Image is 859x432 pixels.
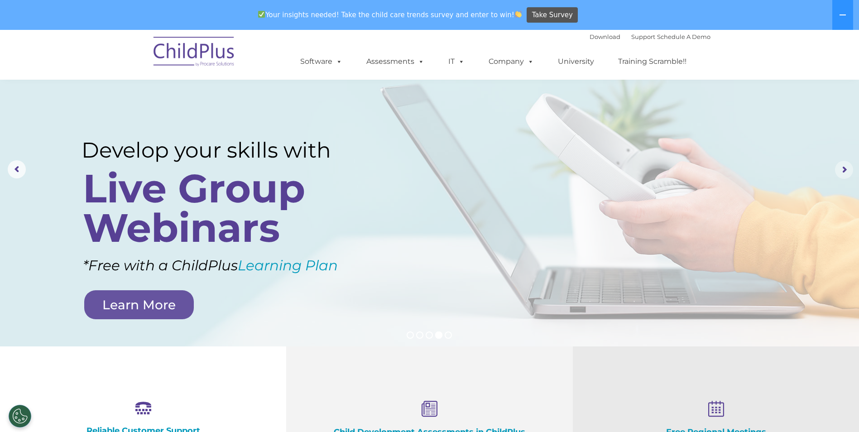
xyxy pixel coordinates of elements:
img: 👏 [515,11,522,18]
span: Phone number [126,97,164,104]
a: Company [480,53,543,71]
a: University [549,53,603,71]
iframe: Chat Widget [711,334,859,432]
a: Take Survey [527,7,578,23]
span: Your insights needed! Take the child care trends survey and enter to win! [254,6,526,24]
a: IT [439,53,474,71]
rs-layer: Develop your skills with [82,137,365,163]
img: ChildPlus by Procare Solutions [149,30,240,76]
a: Learn More [84,290,194,319]
span: Take Survey [532,7,573,23]
rs-layer: *Free with a ChildPlus [83,253,386,278]
a: Training Scramble!! [609,53,696,71]
a: Download [590,33,620,40]
img: ✅ [258,11,265,18]
a: Support [631,33,655,40]
rs-layer: Live Group Webinars [83,169,362,248]
button: Cookies Settings [9,405,31,427]
a: Learning Plan [238,257,338,274]
a: Assessments [357,53,433,71]
font: | [590,33,710,40]
a: Schedule A Demo [657,33,710,40]
span: Last name [126,60,154,67]
a: Software [291,53,351,71]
